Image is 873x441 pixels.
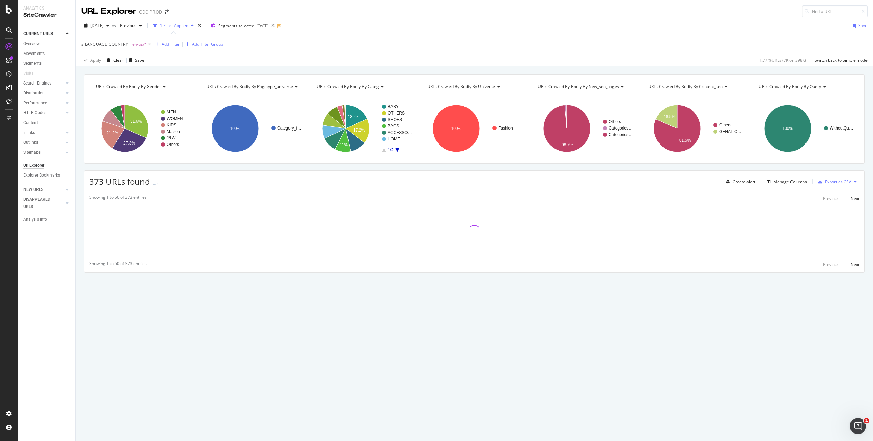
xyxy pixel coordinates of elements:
[340,142,348,147] text: 11%
[536,81,632,92] h4: URLs Crawled By Botify By new_seo_pages
[23,139,64,146] a: Outlinks
[160,22,188,28] div: 1 Filter Applied
[165,10,169,14] div: arrow-right-arrow-left
[23,149,64,156] a: Sitemaps
[23,196,64,210] a: DISAPPEARED URLS
[850,261,859,269] button: Next
[719,129,741,134] text: GENAI_C…
[183,40,223,48] button: Add Filter Group
[23,80,51,87] div: Search Engines
[90,22,104,28] span: 2025 Aug. 15th
[277,126,301,131] text: Category_f…
[23,186,43,193] div: NEW URLS
[23,139,38,146] div: Outlinks
[812,55,868,66] button: Switch back to Simple mode
[89,176,150,187] span: 373 URLs found
[117,20,145,31] button: Previous
[310,99,417,158] svg: A chart.
[823,196,839,201] div: Previous
[825,179,851,185] div: Export as CSV
[157,181,158,186] div: -
[23,80,64,87] a: Search Engines
[850,20,868,31] button: Save
[23,50,71,57] a: Movements
[206,83,293,89] span: URLs Crawled By Botify By pagetype_universe
[208,20,269,31] button: Segments selected[DATE]
[23,129,64,136] a: Inlinks
[23,100,64,107] a: Performance
[132,40,147,49] span: en-us/*
[23,119,71,126] a: Content
[388,130,412,135] text: ACCESSO…
[96,83,161,89] span: URLs Crawled By Botify By gender
[153,183,156,185] img: Equal
[815,176,851,187] button: Export as CSV
[167,110,176,115] text: MEN
[759,57,806,63] div: 1.77 % URLs ( 7K on 398K )
[89,99,196,158] div: A chart.
[609,126,633,131] text: Categories…
[162,41,180,47] div: Add Filter
[104,55,123,66] button: Clear
[218,23,254,29] span: Segments selected
[127,55,144,66] button: Save
[150,20,196,31] button: 1 Filter Applied
[152,40,180,48] button: Add Filter
[451,126,461,131] text: 100%
[317,83,379,89] span: URLs Crawled By Botify By categ
[256,23,269,29] div: [DATE]
[23,60,71,67] a: Segments
[850,196,859,201] div: Next
[850,262,859,268] div: Next
[773,179,807,185] div: Manage Columns
[23,40,40,47] div: Overview
[167,123,176,127] text: KIDS
[23,109,64,117] a: HTTP Codes
[723,176,755,187] button: Create alert
[864,418,869,423] span: 1
[196,22,202,29] div: times
[106,131,118,135] text: 21.2%
[130,119,142,124] text: 31.6%
[167,136,176,140] text: J&W
[421,99,528,158] svg: A chart.
[167,142,179,147] text: Others
[89,194,147,202] div: Showing 1 to 50 of 373 entries
[426,81,522,92] h4: URLs Crawled By Botify By universe
[23,196,58,210] div: DISAPPEARED URLS
[757,81,853,92] h4: URLs Crawled By Botify By query
[135,57,144,63] div: Save
[23,11,70,19] div: SiteCrawler
[23,186,64,193] a: NEW URLS
[192,41,223,47] div: Add Filter Group
[427,83,495,89] span: URLs Crawled By Botify By universe
[815,57,868,63] div: Switch back to Simple mode
[81,20,112,31] button: [DATE]
[123,141,135,146] text: 27.3%
[642,99,749,158] svg: A chart.
[23,172,71,179] a: Explorer Bookmarks
[23,40,71,47] a: Overview
[647,81,743,92] h4: URLs Crawled By Botify By content_seo
[315,81,411,92] h4: URLs Crawled By Botify By categ
[752,99,859,158] svg: A chart.
[94,81,190,92] h4: URLs Crawled By Botify By gender
[23,100,47,107] div: Performance
[388,137,400,141] text: HOME
[23,90,45,97] div: Distribution
[23,30,64,37] a: CURRENT URLS
[388,111,405,116] text: OTHERS
[733,179,755,185] div: Create alert
[823,194,839,202] button: Previous
[531,99,638,158] div: A chart.
[498,126,513,131] text: Fashion
[609,132,633,137] text: Categories…
[90,57,101,63] div: Apply
[782,126,793,131] text: 100%
[200,99,307,158] svg: A chart.
[850,418,866,434] iframe: Intercom live chat
[388,124,399,128] text: BAGS
[112,22,117,28] span: vs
